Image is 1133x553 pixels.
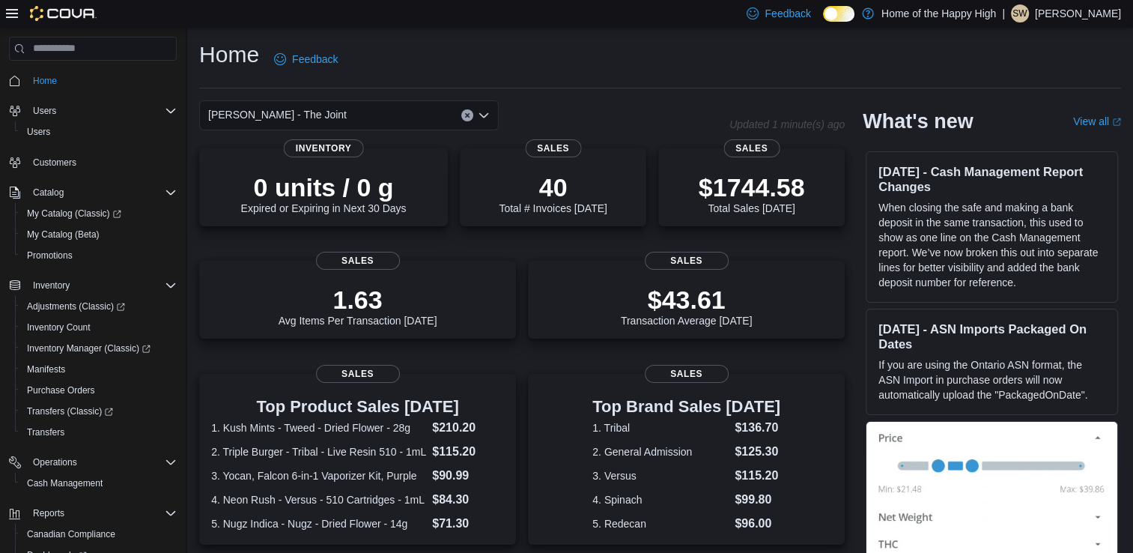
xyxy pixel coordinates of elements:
[211,516,426,531] dt: 5. Nugz Indica - Nugz - Dried Flower - 14g
[268,44,344,74] a: Feedback
[33,187,64,199] span: Catalog
[645,252,729,270] span: Sales
[621,285,753,315] p: $43.61
[1035,4,1121,22] p: [PERSON_NAME]
[15,473,183,494] button: Cash Management
[592,468,729,483] dt: 3. Versus
[21,247,79,265] a: Promotions
[878,200,1105,290] p: When closing the safe and making a bank deposit in the same transaction, this used to show as one...
[27,504,177,522] span: Reports
[316,252,400,270] span: Sales
[3,452,183,473] button: Operations
[3,151,183,173] button: Customers
[27,321,91,333] span: Inventory Count
[1011,4,1029,22] div: Shelby Wilkinson
[21,318,97,336] a: Inventory Count
[15,524,183,545] button: Canadian Compliance
[432,443,504,461] dd: $115.20
[863,109,973,133] h2: What's new
[211,468,426,483] dt: 3. Yocan, Falcon 6-in-1 Vaporizer Kit, Purple
[21,474,177,492] span: Cash Management
[432,419,504,437] dd: $210.20
[3,70,183,91] button: Home
[878,164,1105,194] h3: [DATE] - Cash Management Report Changes
[316,365,400,383] span: Sales
[27,208,121,220] span: My Catalog (Classic)
[699,172,805,202] p: $1744.58
[27,276,76,294] button: Inventory
[15,245,183,266] button: Promotions
[525,139,581,157] span: Sales
[27,102,62,120] button: Users
[211,492,426,507] dt: 4. Neon Rush - Versus - 510 Cartridges - 1mL
[735,515,780,533] dd: $96.00
[735,419,780,437] dd: $136.70
[21,123,56,141] a: Users
[15,296,183,317] a: Adjustments (Classic)
[21,402,177,420] span: Transfers (Classic)
[432,467,504,485] dd: $90.99
[592,516,729,531] dt: 5. Redecan
[241,172,407,202] p: 0 units / 0 g
[27,300,125,312] span: Adjustments (Classic)
[30,6,97,21] img: Cova
[27,453,83,471] button: Operations
[15,121,183,142] button: Users
[33,507,64,519] span: Reports
[15,359,183,380] button: Manifests
[1012,4,1027,22] span: SW
[21,339,157,357] a: Inventory Manager (Classic)
[27,229,100,241] span: My Catalog (Beta)
[499,172,607,202] p: 40
[3,100,183,121] button: Users
[27,426,64,438] span: Transfers
[241,172,407,214] div: Expired or Expiring in Next 30 Days
[21,297,177,315] span: Adjustments (Classic)
[21,247,177,265] span: Promotions
[621,285,753,327] div: Transaction Average [DATE]
[27,71,177,90] span: Home
[27,184,70,202] button: Catalog
[3,182,183,203] button: Catalog
[15,338,183,359] a: Inventory Manager (Classic)
[27,72,63,90] a: Home
[878,321,1105,351] h3: [DATE] - ASN Imports Packaged On Dates
[699,172,805,214] div: Total Sales [DATE]
[33,75,57,87] span: Home
[279,285,437,327] div: Avg Items Per Transaction [DATE]
[27,384,95,396] span: Purchase Orders
[15,380,183,401] button: Purchase Orders
[27,250,73,262] span: Promotions
[208,106,347,124] span: [PERSON_NAME] - The Joint
[3,275,183,296] button: Inventory
[27,342,151,354] span: Inventory Manager (Classic)
[15,203,183,224] a: My Catalog (Classic)
[729,118,845,130] p: Updated 1 minute(s) ago
[21,318,177,336] span: Inventory Count
[735,443,780,461] dd: $125.30
[645,365,729,383] span: Sales
[21,360,71,378] a: Manifests
[27,184,177,202] span: Catalog
[27,276,177,294] span: Inventory
[33,456,77,468] span: Operations
[15,422,183,443] button: Transfers
[211,398,504,416] h3: Top Product Sales [DATE]
[592,444,729,459] dt: 2. General Admission
[3,503,183,524] button: Reports
[592,492,729,507] dt: 4. Spinach
[15,224,183,245] button: My Catalog (Beta)
[211,420,426,435] dt: 1. Kush Mints - Tweed - Dried Flower - 28g
[21,339,177,357] span: Inventory Manager (Classic)
[735,467,780,485] dd: $115.20
[21,123,177,141] span: Users
[33,105,56,117] span: Users
[27,153,177,172] span: Customers
[1112,118,1121,127] svg: External link
[21,381,101,399] a: Purchase Orders
[21,402,119,420] a: Transfers (Classic)
[823,6,854,22] input: Dark Mode
[881,4,996,22] p: Home of the Happy High
[1002,4,1005,22] p: |
[211,444,426,459] dt: 2. Triple Burger - Tribal - Live Resin 510 - 1mL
